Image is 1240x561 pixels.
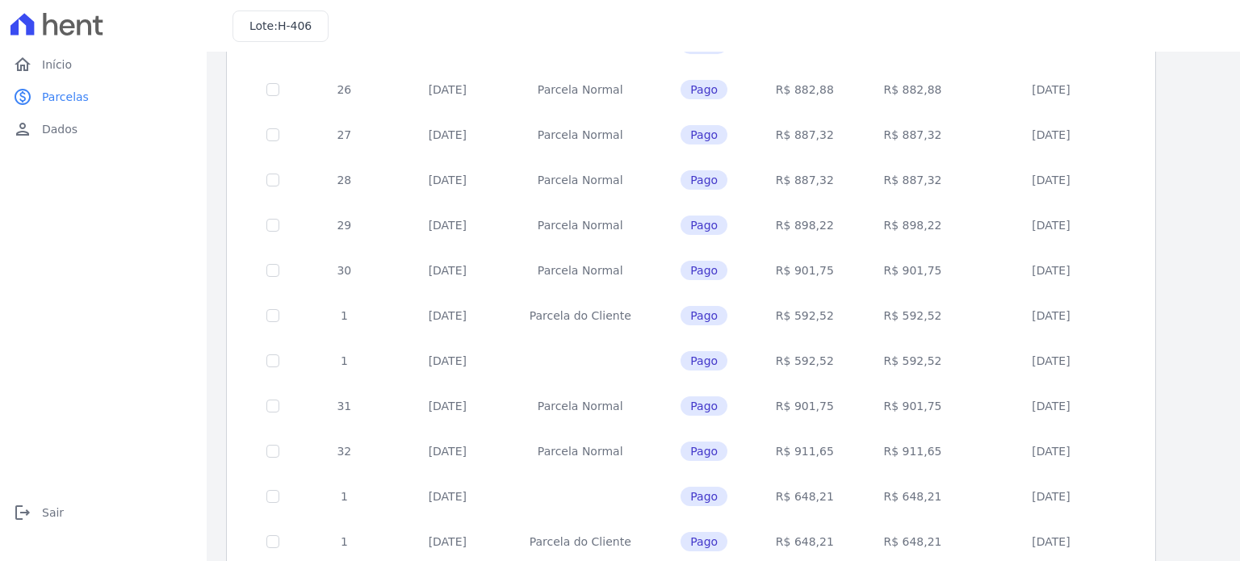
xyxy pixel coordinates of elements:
[969,429,1133,474] td: [DATE]
[969,383,1133,429] td: [DATE]
[969,474,1133,519] td: [DATE]
[266,535,279,548] input: Só é possível selecionar pagamentos em aberto
[266,174,279,186] input: Só é possível selecionar pagamentos em aberto
[753,338,857,383] td: R$ 592,52
[857,157,969,203] td: R$ 887,32
[681,216,727,235] span: Pago
[266,490,279,503] input: Só é possível selecionar pagamentos em aberto
[857,338,969,383] td: R$ 592,52
[42,57,72,73] span: Início
[681,170,727,190] span: Pago
[857,248,969,293] td: R$ 901,75
[681,261,727,280] span: Pago
[390,293,505,338] td: [DATE]
[681,306,727,325] span: Pago
[505,293,656,338] td: Parcela do Cliente
[249,18,312,35] h3: Lote:
[42,89,89,105] span: Parcelas
[390,429,505,474] td: [DATE]
[390,67,505,112] td: [DATE]
[6,81,200,113] a: paidParcelas
[299,67,390,112] td: 26
[753,248,857,293] td: R$ 901,75
[266,219,279,232] input: Só é possível selecionar pagamentos em aberto
[969,338,1133,383] td: [DATE]
[299,157,390,203] td: 28
[299,338,390,383] td: 1
[681,125,727,144] span: Pago
[266,354,279,367] input: Só é possível selecionar pagamentos em aberto
[299,383,390,429] td: 31
[505,383,656,429] td: Parcela Normal
[299,429,390,474] td: 32
[857,203,969,248] td: R$ 898,22
[505,248,656,293] td: Parcela Normal
[753,203,857,248] td: R$ 898,22
[390,383,505,429] td: [DATE]
[505,429,656,474] td: Parcela Normal
[299,474,390,519] td: 1
[299,112,390,157] td: 27
[299,203,390,248] td: 29
[6,496,200,529] a: logoutSair
[266,309,279,322] input: Só é possível selecionar pagamentos em aberto
[505,157,656,203] td: Parcela Normal
[266,400,279,412] input: Só é possível selecionar pagamentos em aberto
[6,113,200,145] a: personDados
[753,383,857,429] td: R$ 901,75
[753,429,857,474] td: R$ 911,65
[681,532,727,551] span: Pago
[390,112,505,157] td: [DATE]
[278,19,312,32] span: H-406
[266,445,279,458] input: Só é possível selecionar pagamentos em aberto
[857,429,969,474] td: R$ 911,65
[969,248,1133,293] td: [DATE]
[299,248,390,293] td: 30
[753,112,857,157] td: R$ 887,32
[753,293,857,338] td: R$ 592,52
[390,474,505,519] td: [DATE]
[681,80,727,99] span: Pago
[505,67,656,112] td: Parcela Normal
[753,474,857,519] td: R$ 648,21
[390,248,505,293] td: [DATE]
[857,67,969,112] td: R$ 882,88
[42,504,64,521] span: Sair
[681,442,727,461] span: Pago
[390,157,505,203] td: [DATE]
[857,293,969,338] td: R$ 592,52
[969,67,1133,112] td: [DATE]
[969,112,1133,157] td: [DATE]
[969,157,1133,203] td: [DATE]
[299,293,390,338] td: 1
[753,67,857,112] td: R$ 882,88
[681,396,727,416] span: Pago
[969,203,1133,248] td: [DATE]
[266,128,279,141] input: Só é possível selecionar pagamentos em aberto
[13,119,32,139] i: person
[505,203,656,248] td: Parcela Normal
[857,474,969,519] td: R$ 648,21
[857,383,969,429] td: R$ 901,75
[505,112,656,157] td: Parcela Normal
[42,121,77,137] span: Dados
[390,203,505,248] td: [DATE]
[13,55,32,74] i: home
[266,83,279,96] input: Só é possível selecionar pagamentos em aberto
[266,264,279,277] input: Só é possível selecionar pagamentos em aberto
[857,112,969,157] td: R$ 887,32
[390,338,505,383] td: [DATE]
[13,87,32,107] i: paid
[13,503,32,522] i: logout
[681,487,727,506] span: Pago
[969,293,1133,338] td: [DATE]
[6,48,200,81] a: homeInício
[681,351,727,371] span: Pago
[753,157,857,203] td: R$ 887,32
